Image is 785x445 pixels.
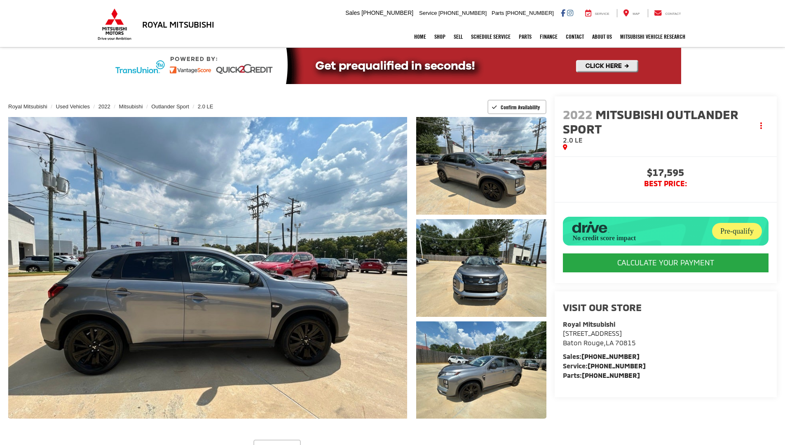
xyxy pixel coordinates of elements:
span: Map [633,12,640,16]
a: Expand Photo 1 [416,117,546,215]
span: [PHONE_NUMBER] [361,9,413,16]
h3: Royal Mitsubishi [142,20,214,29]
a: Map [617,9,646,17]
a: [PHONE_NUMBER] [581,352,640,360]
a: 2022 [98,103,110,110]
: CALCULATE YOUR PAYMENT [563,253,769,272]
span: Sales [345,9,360,16]
a: Mitsubishi [119,103,143,110]
span: [STREET_ADDRESS] [563,329,622,337]
img: Mitsubishi [96,8,133,40]
span: 70815 [615,339,636,347]
strong: Royal Mitsubishi [563,320,615,328]
span: 2.0 LE [563,136,583,144]
a: Instagram: Click to visit our Instagram page [567,9,573,16]
span: [PHONE_NUMBER] [506,10,554,16]
span: Mitsubishi Outlander Sport [563,107,738,136]
img: 2022 Mitsubishi Outlander Sport 2.0 LE [415,218,547,318]
a: Shop [430,26,450,47]
h2: Visit our Store [563,302,769,313]
img: 2022 Mitsubishi Outlander Sport 2.0 LE [4,115,411,420]
a: Parts: Opens in a new tab [515,26,536,47]
span: $17,595 [563,167,769,180]
span: dropdown dots [760,122,762,129]
a: [PHONE_NUMBER] [582,371,640,379]
a: Sell [450,26,467,47]
a: Contact [562,26,588,47]
a: Outlander Sport [151,103,189,110]
a: Used Vehicles [56,103,90,110]
a: 2.0 LE [198,103,213,110]
a: Contact [648,9,687,17]
a: Finance [536,26,562,47]
a: Home [410,26,430,47]
strong: Parts: [563,371,640,379]
a: Mitsubishi Vehicle Research [616,26,689,47]
a: [STREET_ADDRESS] Baton Rouge,LA 70815 [563,329,636,347]
img: Quick2Credit [104,48,681,84]
span: Baton Rouge [563,339,604,347]
span: , [563,339,636,347]
a: Facebook: Click to visit our Facebook page [561,9,565,16]
span: Parts [492,10,504,16]
span: Service [595,12,609,16]
span: BEST PRICE: [563,180,769,188]
a: Schedule Service: Opens in a new tab [467,26,515,47]
a: Service [579,9,616,17]
img: 2022 Mitsubishi Outlander Sport 2.0 LE [415,116,547,215]
span: Contact [665,12,681,16]
button: Actions [754,119,769,133]
a: Expand Photo 2 [416,219,546,317]
strong: Service: [563,362,646,370]
a: [PHONE_NUMBER] [588,362,646,370]
span: [PHONE_NUMBER] [438,10,487,16]
button: Confirm Availability [487,100,546,114]
span: Confirm Availability [501,104,540,110]
span: Service [419,10,437,16]
a: About Us [588,26,616,47]
img: 2022 Mitsubishi Outlander Sport 2.0 LE [415,320,547,420]
a: Royal Mitsubishi [8,103,47,110]
a: Expand Photo 0 [8,117,407,419]
a: Expand Photo 3 [416,321,546,419]
strong: Sales: [563,352,640,360]
span: 2022 [563,107,593,122]
span: LA [606,339,614,347]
